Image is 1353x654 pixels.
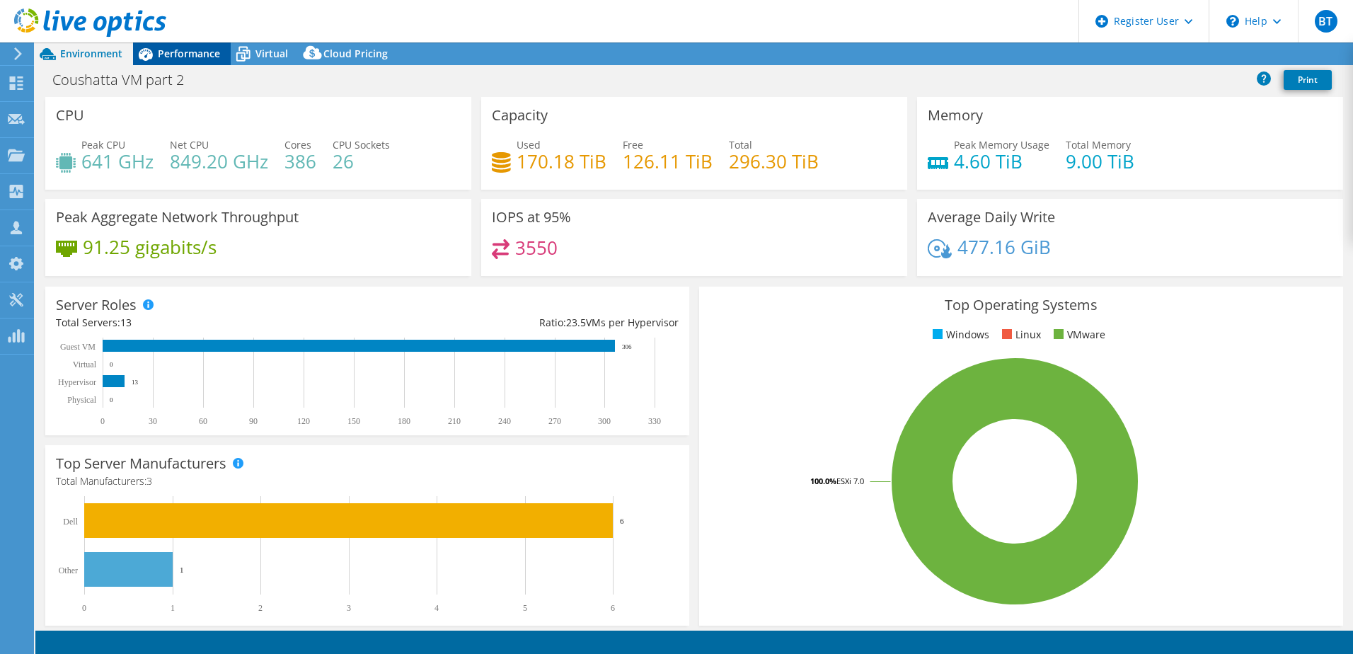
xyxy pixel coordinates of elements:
[517,154,606,169] h4: 170.18 TiB
[1226,15,1239,28] svg: \n
[333,138,390,151] span: CPU Sockets
[60,342,96,352] text: Guest VM
[1066,154,1134,169] h4: 9.00 TiB
[81,154,154,169] h4: 641 GHz
[56,210,299,225] h3: Peak Aggregate Network Throughput
[836,476,864,486] tspan: ESXi 7.0
[132,379,139,386] text: 13
[810,476,836,486] tspan: 100.0%
[297,416,310,426] text: 120
[492,108,548,123] h3: Capacity
[73,360,97,369] text: Virtual
[146,474,152,488] span: 3
[434,603,439,613] text: 4
[60,47,122,60] span: Environment
[928,210,1055,225] h3: Average Daily Write
[729,154,819,169] h4: 296.30 TiB
[598,416,611,426] text: 300
[170,154,268,169] h4: 849.20 GHz
[448,416,461,426] text: 210
[928,108,983,123] h3: Memory
[199,416,207,426] text: 60
[158,47,220,60] span: Performance
[81,138,125,151] span: Peak CPU
[729,138,752,151] span: Total
[1066,138,1131,151] span: Total Memory
[398,416,410,426] text: 180
[82,603,86,613] text: 0
[120,316,132,329] span: 13
[100,416,105,426] text: 0
[623,138,643,151] span: Free
[517,138,541,151] span: Used
[954,138,1049,151] span: Peak Memory Usage
[998,327,1041,343] li: Linux
[622,343,632,350] text: 306
[954,154,1049,169] h4: 4.60 TiB
[492,210,571,225] h3: IOPS at 95%
[523,603,527,613] text: 5
[323,47,388,60] span: Cloud Pricing
[170,138,209,151] span: Net CPU
[63,517,78,527] text: Dell
[929,327,989,343] li: Windows
[46,72,206,88] h1: Coushatta VM part 2
[58,377,96,387] text: Hypervisor
[56,315,367,331] div: Total Servers:
[1050,327,1105,343] li: VMware
[258,603,263,613] text: 2
[548,416,561,426] text: 270
[180,566,184,574] text: 1
[611,603,615,613] text: 6
[284,154,316,169] h4: 386
[59,566,78,575] text: Other
[1284,70,1332,90] a: Print
[249,416,258,426] text: 90
[83,239,217,255] h4: 91.25 gigabits/s
[171,603,175,613] text: 1
[67,395,96,405] text: Physical
[648,416,661,426] text: 330
[1315,10,1337,33] span: BT
[110,396,113,403] text: 0
[284,138,311,151] span: Cores
[255,47,288,60] span: Virtual
[367,315,679,331] div: Ratio: VMs per Hypervisor
[347,416,360,426] text: 150
[515,240,558,256] h4: 3550
[623,154,713,169] h4: 126.11 TiB
[56,108,84,123] h3: CPU
[957,239,1051,255] h4: 477.16 GiB
[347,603,351,613] text: 3
[333,154,390,169] h4: 26
[710,297,1332,313] h3: Top Operating Systems
[110,361,113,368] text: 0
[56,456,226,471] h3: Top Server Manufacturers
[566,316,586,329] span: 23.5
[56,474,679,489] h4: Total Manufacturers:
[620,517,624,525] text: 6
[149,416,157,426] text: 30
[498,416,511,426] text: 240
[56,297,137,313] h3: Server Roles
